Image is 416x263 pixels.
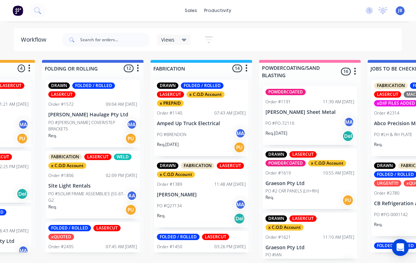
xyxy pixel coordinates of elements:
[94,225,121,231] div: LASERCUT
[323,234,355,240] div: 11:10 AM [DATE]
[234,142,245,153] div: PU
[215,181,246,188] div: 11:48 AM [DATE]
[374,180,402,186] div: URGENT!!!!
[49,101,74,108] div: Order #1572
[157,141,179,148] p: Req. [DATE]
[344,117,355,127] div: MA
[13,5,23,16] img: Factory
[266,215,287,222] div: DRAWN
[161,36,175,43] span: Views
[266,252,282,258] p: PO #IAN
[374,110,400,116] div: Order #2314
[266,188,319,194] p: PO #2 CAR PANELS (LH+RH)
[392,239,409,256] div: Open Intercom Messenger
[263,86,357,145] div: POWDERCOATEDOrder #119111:30 AM [DATE][PERSON_NAME] Sheet MetalPO #PO-72110MAReq.[DATE]Del
[157,110,183,116] div: Order #1140
[374,141,383,148] p: Req.
[49,133,57,139] p: Req.
[85,154,112,160] div: LASERCUT
[157,234,200,240] div: FOLDED / ROLLED
[49,225,91,231] div: FOLDED / ROLLED
[49,112,137,118] p: [PERSON_NAME] Haulage Pty Ltd
[374,190,400,196] div: Order #2780
[266,160,306,166] div: POWDERCOATED
[323,170,355,176] div: 10:55 AM [DATE]
[127,190,137,201] div: AA
[290,151,317,158] div: LASERCUT
[266,89,306,95] div: POWDERCOATED
[18,245,29,256] div: MA
[201,5,235,16] div: productivity
[181,5,201,16] div: sales
[266,130,288,136] p: Req. [DATE]
[398,7,403,14] span: JB
[343,195,354,206] div: PU
[127,119,137,130] div: MA
[49,154,82,160] div: FABRICATION
[266,120,295,127] p: PO #PO-72110
[343,130,354,142] div: Del
[73,82,115,89] div: FOLDED / ROLLED
[217,163,244,169] div: LASERCUT
[17,133,28,144] div: PU
[49,234,74,240] div: xQUOTED
[49,244,74,250] div: Order #2495
[266,109,355,115] p: [PERSON_NAME] Sheet Metal
[114,154,132,160] div: WELD
[374,91,402,98] div: LASERCUT
[215,244,246,250] div: 03:26 PM [DATE]
[49,163,87,169] div: x C.O.D Account
[126,133,137,144] div: PU
[46,151,140,219] div: FABRICATIONLASERCUTWELDx C.O.D AccountOrder #180602:09 PM [DATE]Site Light RentalsPO #SOLAR FRAME...
[374,163,396,169] div: DRAWN
[374,212,408,218] p: PO #PO-0001142
[187,91,225,98] div: x C.O.D Account
[181,163,215,169] div: FABRICATION
[157,121,246,127] p: Amped Up Truck Electrical
[46,80,140,147] div: DRAWNFOLDED / ROLLEDLASERCUTOrder #157209:04 AM [DATE][PERSON_NAME] Haulage Pty LtdPO #[PERSON_NA...
[126,204,137,215] div: PU
[308,160,347,166] div: x C.O.D Account
[202,234,230,240] div: LASERCUT
[49,172,74,179] div: Order #1806
[157,192,246,198] p: [PERSON_NAME]
[157,181,183,188] div: Order #1389
[157,171,195,178] div: x C.O.D Account
[157,100,184,106] div: x PREPAID
[49,82,70,89] div: DRAWN
[266,224,304,231] div: x C.O.D Account
[106,244,137,250] div: 07:45 AM [DATE]
[323,99,355,105] div: 11:30 AM [DATE]
[157,213,166,219] p: Req.
[80,33,150,47] input: Search for orders...
[154,160,249,227] div: DRAWNFABRICATIONLASERCUTx C.O.D AccountOrder #138911:48 AM [DATE][PERSON_NAME]PO #Q27134MAReq.Del
[21,36,50,44] div: Workflow
[266,170,291,176] div: Order #1619
[374,131,413,138] p: PO #LH & RH PLATE
[18,119,29,130] div: MA
[266,181,355,186] p: Graeson Pty Ltd
[49,204,57,210] p: Req.
[266,99,291,105] div: Order #1191
[157,91,184,98] div: LASERCUT
[17,188,28,200] div: Del
[157,163,179,169] div: DRAWN
[157,131,187,138] p: PO #BRENDON
[49,91,76,98] div: LASERCUT
[215,110,246,116] div: 07:43 AM [DATE]
[49,183,137,189] p: Site Light Rentals
[266,151,287,158] div: DRAWN
[266,234,291,240] div: Order #1621
[154,80,249,156] div: DRAWNFOLDED / ROLLEDLASERCUTx C.O.D Accountx PREPAIDOrder #114007:43 AM [DATE]Amped Up Truck Elec...
[374,221,383,228] p: Req.
[263,148,357,209] div: DRAWNLASERCUTPOWDERCOATEDx C.O.D AccountOrder #161910:55 AM [DATE]Graeson Pty LtdPO #2 CAR PANELS...
[266,194,274,201] p: Req.
[234,213,245,224] div: Del
[157,203,182,209] p: PO #Q27134
[235,199,246,210] div: MA
[106,101,137,108] div: 09:04 AM [DATE]
[49,120,127,132] p: PO #[PERSON_NAME] COVER/STEP BRACKETS
[157,82,179,89] div: DRAWN
[290,215,317,222] div: LASERCUT
[49,191,127,203] p: PO #SOLAR FRAME ASSEMBLIES JSS-6T-G2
